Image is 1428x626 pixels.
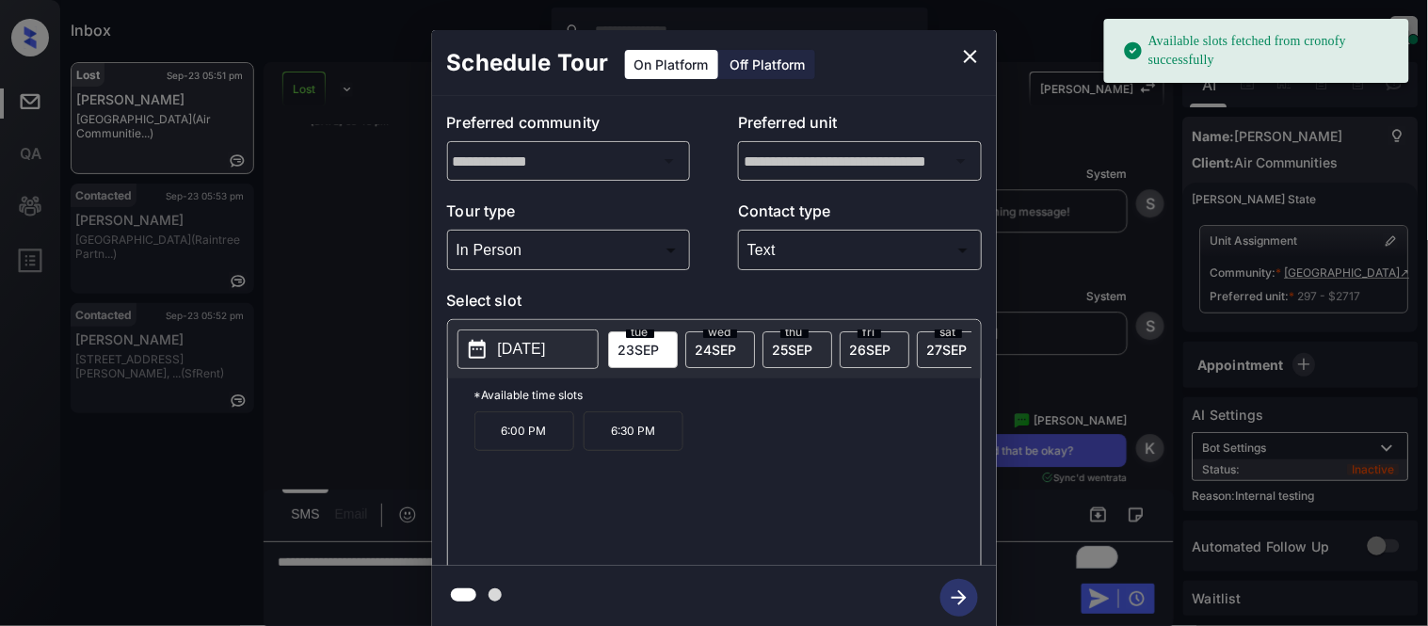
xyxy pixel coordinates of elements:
[685,331,755,368] div: date-select
[608,331,678,368] div: date-select
[696,342,737,358] span: 24 SEP
[743,234,977,265] div: Text
[474,378,981,411] p: *Available time slots
[762,331,832,368] div: date-select
[584,411,683,451] p: 6:30 PM
[452,234,686,265] div: In Person
[927,342,968,358] span: 27 SEP
[850,342,891,358] span: 26 SEP
[432,30,624,96] h2: Schedule Tour
[703,327,737,338] span: wed
[738,111,982,141] p: Preferred unit
[447,111,691,141] p: Preferred community
[858,327,881,338] span: fri
[474,411,574,451] p: 6:00 PM
[447,289,982,319] p: Select slot
[447,200,691,230] p: Tour type
[626,327,654,338] span: tue
[773,342,813,358] span: 25 SEP
[917,331,987,368] div: date-select
[625,50,718,79] div: On Platform
[840,331,909,368] div: date-select
[929,573,989,622] button: btn-next
[952,38,989,75] button: close
[457,329,599,369] button: [DATE]
[721,50,815,79] div: Off Platform
[618,342,660,358] span: 23 SEP
[498,338,546,361] p: [DATE]
[1123,24,1394,77] div: Available slots fetched from cronofy successfully
[738,200,982,230] p: Contact type
[935,327,962,338] span: sat
[780,327,809,338] span: thu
